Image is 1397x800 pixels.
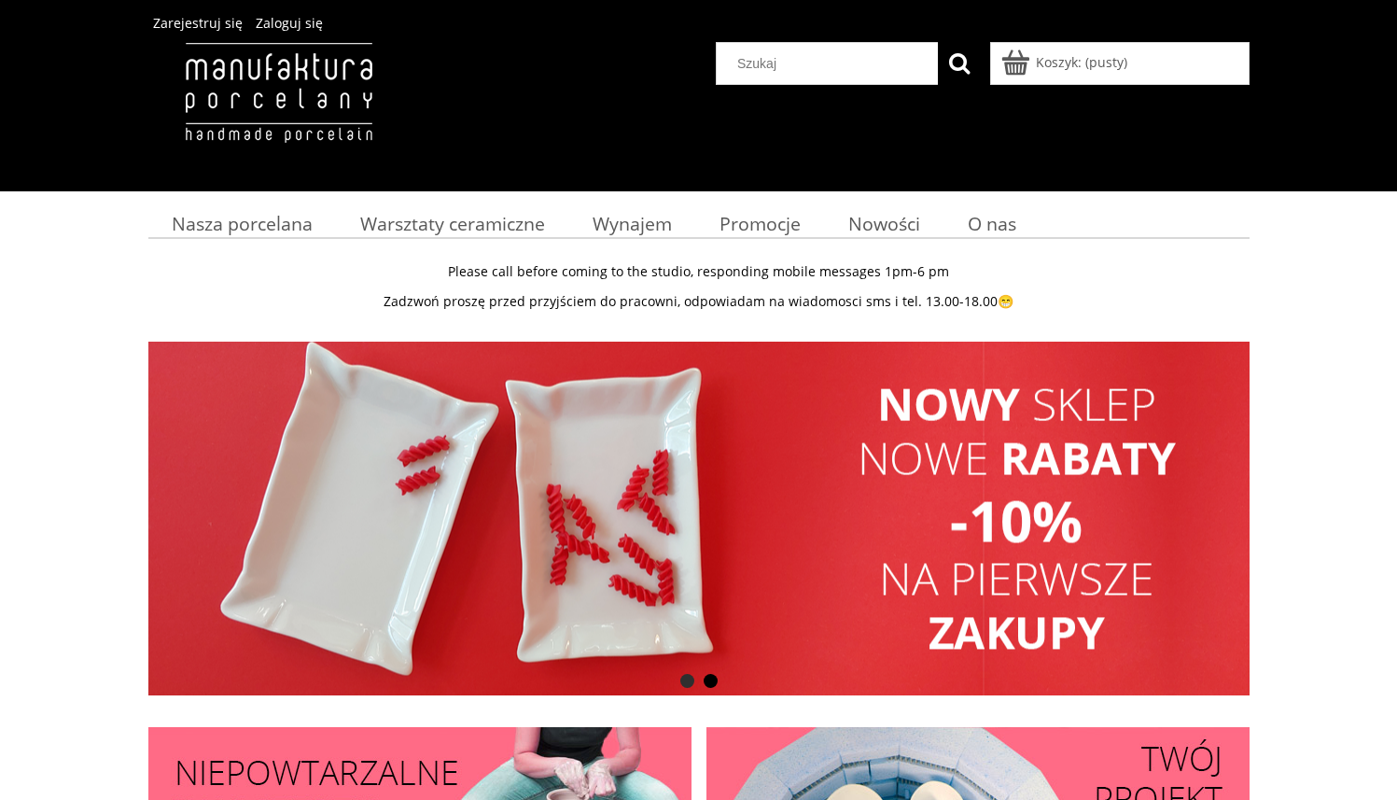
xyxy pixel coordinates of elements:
[148,263,1250,280] p: Please call before coming to the studio, responding mobile messages 1pm-6 pm
[723,43,938,84] input: Szukaj w sklepie
[1085,53,1127,71] b: (pusty)
[968,211,1016,236] span: O nas
[848,211,920,236] span: Nowości
[148,205,337,242] a: Nasza porcelana
[593,211,672,236] span: Wynajem
[153,14,243,32] a: Zarejestruj się
[719,211,801,236] span: Promocje
[336,205,568,242] a: Warsztaty ceramiczne
[360,211,545,236] span: Warsztaty ceramiczne
[824,205,943,242] a: Nowości
[256,14,323,32] a: Zaloguj się
[172,211,313,236] span: Nasza porcelana
[568,205,695,242] a: Wynajem
[148,42,409,182] img: Manufaktura Porcelany
[938,42,981,85] button: Szukaj
[1036,53,1082,71] span: Koszyk:
[148,293,1250,310] p: Zadzwoń proszę przed przyjściem do pracowni, odpowiadam na wiadomosci sms i tel. 13.00-18.00😁
[1004,53,1127,71] a: Produkty w koszyku 0. Przejdź do koszyka
[943,205,1040,242] a: O nas
[695,205,824,242] a: Promocje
